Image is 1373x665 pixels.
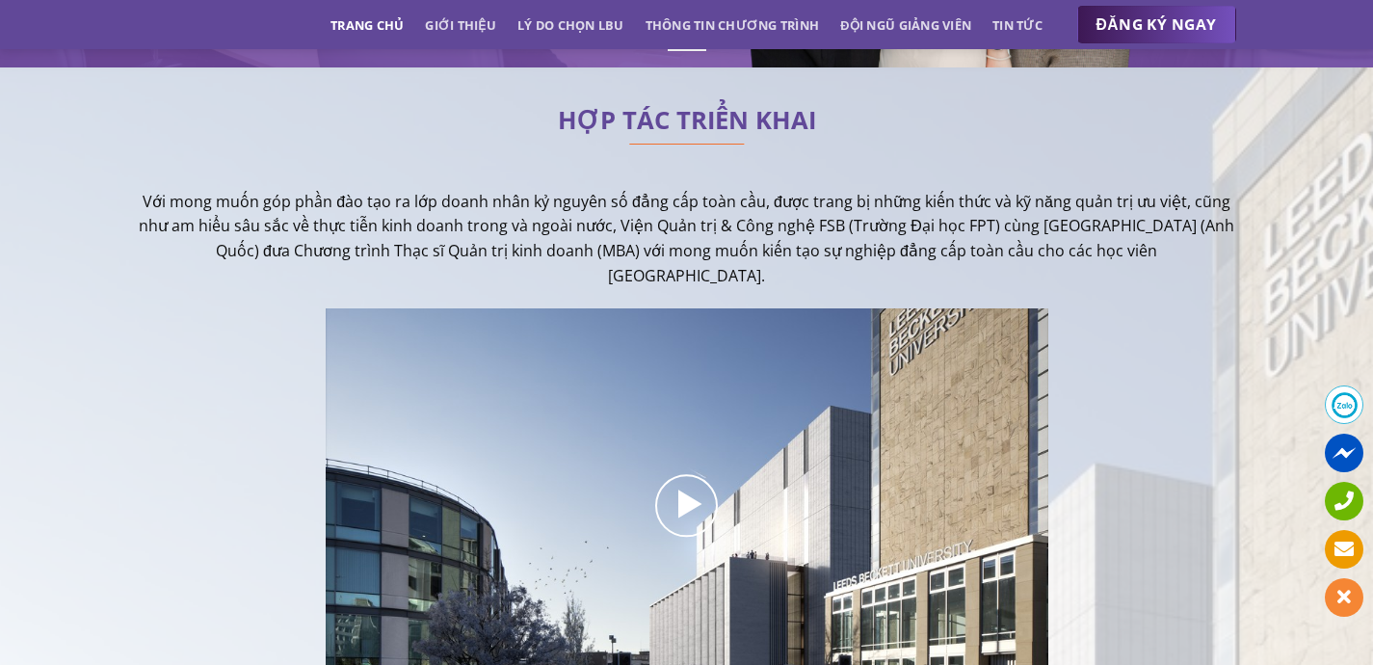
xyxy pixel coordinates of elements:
p: Với mong muốn góp phần đào tạo ra lớp doanh nhân kỷ nguyên số đẳng cấp toàn cầu, được trang bị nh... [138,190,1236,288]
a: Lý do chọn LBU [517,8,624,42]
span: ĐĂNG KÝ NGAY [1096,13,1217,37]
a: Giới thiệu [425,8,496,42]
a: Thông tin chương trình [646,8,820,42]
h2: HỢP TÁC TRIỂN KHAI [138,111,1236,130]
a: Trang chủ [330,8,404,42]
a: Tin tức [992,8,1043,42]
a: Đội ngũ giảng viên [840,8,971,42]
a: ĐĂNG KÝ NGAY [1077,6,1236,44]
img: line-lbu.jpg [629,144,745,146]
